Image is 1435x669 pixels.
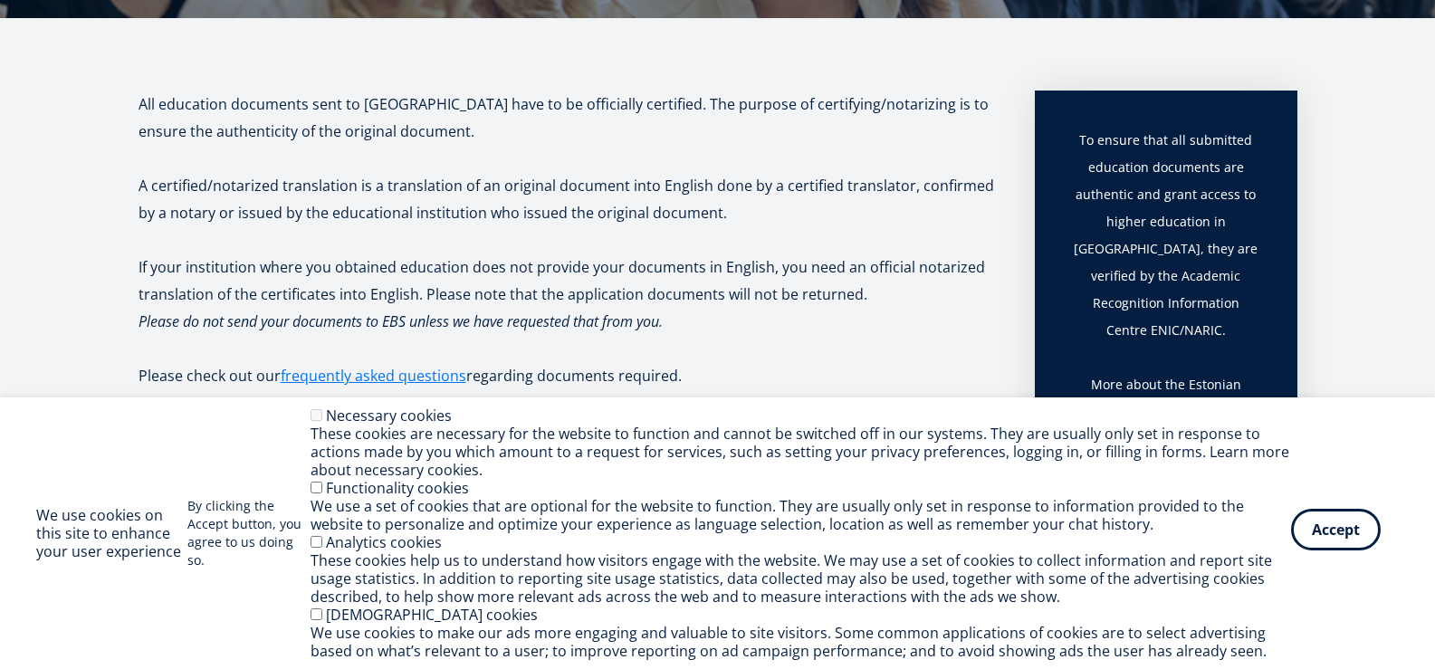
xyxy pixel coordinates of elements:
[139,172,999,226] p: A certified/notarized translation is a translation of an original document into English done by a...
[326,478,469,498] label: Functionality cookies
[326,532,442,552] label: Analytics cookies
[36,506,187,560] h2: We use cookies on this site to enhance your user experience
[311,624,1291,660] div: We use cookies to make our ads more engaging and valuable to site visitors. Some common applicati...
[326,406,452,425] label: Necessary cookies
[187,497,311,569] p: By clicking the Accept button, you agree to us doing so.
[311,497,1291,533] div: We use a set of cookies that are optional for the website to function. They are usually only set ...
[139,91,999,145] p: All education documents sent to [GEOGRAPHIC_DATA] have to be officially certified. The purpose of...
[281,362,466,389] a: frequently asked questions
[139,362,999,416] p: Please check out our regarding documents required.
[311,425,1291,479] div: These cookies are necessary for the website to function and cannot be switched off in our systems...
[326,605,538,625] label: [DEMOGRAPHIC_DATA] cookies
[1291,509,1381,550] button: Accept
[139,253,999,308] p: If your institution where you obtained education does not provide your documents in English, you ...
[1071,371,1261,453] p: More about the Estonian ENIC/NARIC center can be read .
[311,551,1291,606] div: These cookies help us to understand how visitors engage with the website. We may use a set of coo...
[139,311,663,331] em: Please do not send your documents to EBS unless we have requested that from you.
[1071,127,1261,371] p: To ensure that all submitted education documents are authentic and grant access to higher educati...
